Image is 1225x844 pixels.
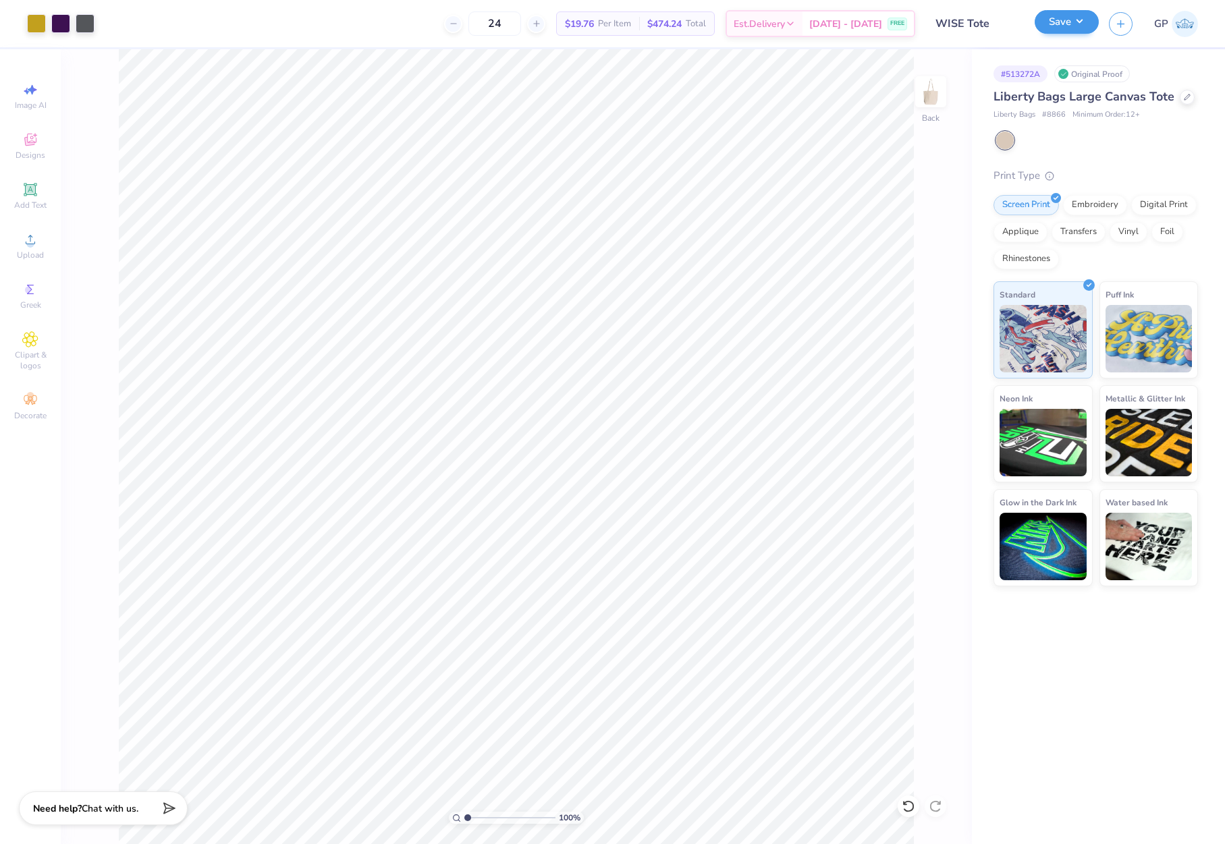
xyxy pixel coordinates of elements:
[1042,109,1066,121] span: # 8866
[1072,109,1140,121] span: Minimum Order: 12 +
[559,812,580,824] span: 100 %
[993,109,1035,121] span: Liberty Bags
[993,195,1059,215] div: Screen Print
[20,300,41,310] span: Greek
[1000,305,1087,372] img: Standard
[1054,65,1130,82] div: Original Proof
[7,349,54,371] span: Clipart & logos
[16,150,45,161] span: Designs
[1052,222,1106,242] div: Transfers
[1106,305,1193,372] img: Puff Ink
[1151,222,1183,242] div: Foil
[1154,16,1168,32] span: GP
[890,19,904,28] span: FREE
[993,168,1198,184] div: Print Type
[1063,195,1127,215] div: Embroidery
[1131,195,1197,215] div: Digital Print
[1000,287,1035,302] span: Standard
[14,410,47,421] span: Decorate
[922,112,940,124] div: Back
[17,250,44,260] span: Upload
[809,17,882,31] span: [DATE] - [DATE]
[1110,222,1147,242] div: Vinyl
[925,10,1025,37] input: Untitled Design
[82,802,138,815] span: Chat with us.
[993,88,1174,105] span: Liberty Bags Large Canvas Tote
[993,222,1047,242] div: Applique
[33,802,82,815] strong: Need help?
[647,17,682,31] span: $474.24
[1106,495,1168,509] span: Water based Ink
[1106,513,1193,580] img: Water based Ink
[1000,409,1087,476] img: Neon Ink
[1035,10,1099,34] button: Save
[1000,513,1087,580] img: Glow in the Dark Ink
[1106,391,1185,405] span: Metallic & Glitter Ink
[1000,391,1033,405] span: Neon Ink
[1172,11,1198,37] img: Germaine Penalosa
[565,17,594,31] span: $19.76
[468,11,521,36] input: – –
[1000,495,1077,509] span: Glow in the Dark Ink
[686,17,706,31] span: Total
[14,200,47,210] span: Add Text
[1106,287,1134,302] span: Puff Ink
[598,17,631,31] span: Per Item
[993,249,1059,269] div: Rhinestones
[1106,409,1193,476] img: Metallic & Glitter Ink
[15,100,47,111] span: Image AI
[917,78,944,105] img: Back
[993,65,1047,82] div: # 513272A
[734,17,785,31] span: Est. Delivery
[1154,11,1198,37] a: GP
